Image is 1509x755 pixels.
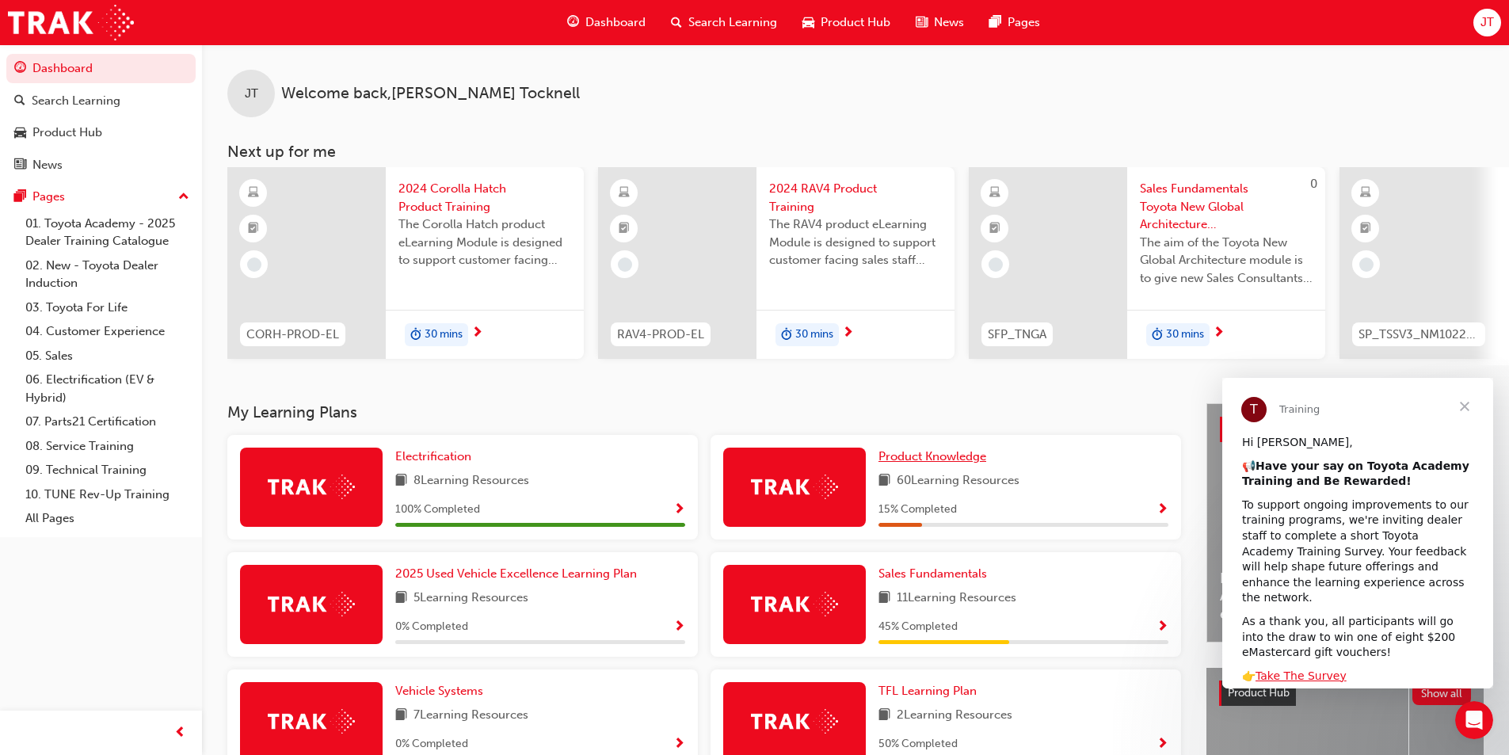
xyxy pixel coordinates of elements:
a: guage-iconDashboard [554,6,658,39]
span: JT [1480,13,1494,32]
span: Sales Fundamentals [878,566,987,581]
a: RAV4-PROD-EL2024 RAV4 Product TrainingThe RAV4 product eLearning Module is designed to support cu... [598,167,955,359]
span: book-icon [395,471,407,491]
span: 45 % Completed [878,618,958,636]
button: Show Progress [1157,500,1168,520]
span: duration-icon [1152,325,1163,345]
span: Product Hub [1228,686,1290,700]
span: next-icon [842,326,854,341]
a: 07. Parts21 Certification [19,410,196,434]
span: 2025 Used Vehicle Excellence Learning Plan [395,566,637,581]
span: News [934,13,964,32]
a: 01. Toyota Academy - 2025 Dealer Training Catalogue [19,212,196,254]
span: next-icon [1213,326,1225,341]
span: learningResourceType_ELEARNING-icon [248,183,259,204]
span: learningRecordVerb_NONE-icon [247,257,261,272]
a: 10. TUNE Rev-Up Training [19,482,196,507]
span: Show Progress [1157,620,1168,635]
a: car-iconProduct Hub [790,6,903,39]
button: Show Progress [1157,617,1168,637]
span: learningResourceType_ELEARNING-icon [989,183,1000,204]
span: 2024 Corolla Hatch Product Training [398,180,571,215]
span: 0 % Completed [395,618,468,636]
span: 8 Learning Resources [413,471,529,491]
span: duration-icon [781,325,792,345]
span: duration-icon [410,325,421,345]
span: 60 Learning Resources [897,471,1019,491]
span: prev-icon [174,723,186,743]
span: Show Progress [1157,503,1168,517]
a: Vehicle Systems [395,682,490,700]
div: News [32,156,63,174]
div: Pages [32,188,65,206]
span: 100 % Completed [395,501,480,519]
span: SP_TSSV3_NM1022_EL [1358,326,1479,344]
a: 09. Technical Training [19,458,196,482]
a: Product Knowledge [878,448,993,466]
span: 2 Learning Resources [897,706,1012,726]
img: Trak [268,709,355,734]
span: Help Shape the Future of Toyota Academy Training and Win an eMastercard! [1220,570,1470,623]
a: Dashboard [6,54,196,83]
span: booktick-icon [248,219,259,239]
a: 02. New - Toyota Dealer Induction [19,254,196,296]
span: 30 mins [795,326,833,344]
a: pages-iconPages [977,6,1053,39]
span: car-icon [14,126,26,140]
iframe: Intercom live chat [1455,701,1493,739]
a: 2025 Used Vehicle Excellence Learning Plan [395,565,643,583]
span: learningRecordVerb_NONE-icon [989,257,1003,272]
a: 04. Customer Experience [19,319,196,344]
a: Search Learning [6,86,196,116]
h3: Next up for me [202,143,1509,161]
span: learningResourceType_ELEARNING-icon [619,183,630,204]
span: 2024 RAV4 Product Training [769,180,942,215]
img: Trak [751,475,838,499]
span: 7 Learning Resources [413,706,528,726]
span: learningRecordVerb_NONE-icon [1359,257,1374,272]
span: Product Hub [821,13,890,32]
span: RAV4-PROD-EL [617,326,704,344]
span: Pages [1008,13,1040,32]
span: Sales Fundamentals Toyota New Global Architecture eLearning Module [1140,180,1313,234]
span: 11 Learning Resources [897,589,1016,608]
a: 08. Service Training [19,434,196,459]
img: Trak [751,592,838,616]
a: Latest NewsShow all [1220,417,1470,442]
span: Product Knowledge [878,449,986,463]
span: TFL Learning Plan [878,684,977,698]
a: All Pages [19,506,196,531]
span: book-icon [878,471,890,491]
span: 30 mins [425,326,463,344]
span: JT [245,85,258,103]
button: Show Progress [673,734,685,754]
a: CORH-PROD-EL2024 Corolla Hatch Product TrainingThe Corolla Hatch product eLearning Module is desi... [227,167,584,359]
span: news-icon [14,158,26,173]
a: search-iconSearch Learning [658,6,790,39]
a: Electrification [395,448,478,466]
button: Show all [1412,682,1472,705]
a: Sales Fundamentals [878,565,993,583]
a: TFL Learning Plan [878,682,983,700]
span: pages-icon [14,190,26,204]
span: learningRecordVerb_NONE-icon [618,257,632,272]
h3: My Learning Plans [227,403,1181,421]
a: 06. Electrification (EV & Hybrid) [19,368,196,410]
span: search-icon [14,94,25,109]
span: 5 Learning Resources [413,589,528,608]
span: pages-icon [989,13,1001,32]
div: Product Hub [32,124,102,142]
span: The Corolla Hatch product eLearning Module is designed to support customer facing sales staff wit... [398,215,571,269]
a: Product HubShow all [1219,681,1471,706]
span: 0 % Completed [395,735,468,753]
span: car-icon [802,13,814,32]
img: Trak [268,475,355,499]
span: Show Progress [673,738,685,752]
span: book-icon [878,706,890,726]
